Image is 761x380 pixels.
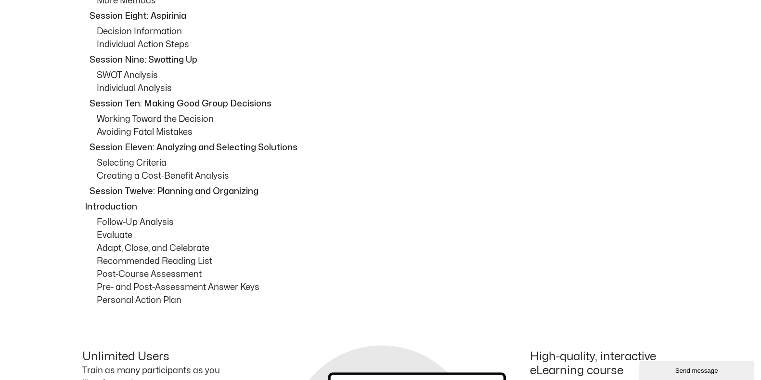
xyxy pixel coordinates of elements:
p: Post-Course Assessment [97,268,679,281]
p: Working Toward the Decision [97,113,679,126]
iframe: chat widget [639,359,756,380]
h4: Unlimited Users [82,350,232,364]
p: Session Nine: Swotting Up [90,53,677,66]
p: Individual Analysis [97,82,679,95]
p: Adapt, Close, and Celebrate [97,242,679,255]
p: SWOT Analysis [97,69,679,82]
p: Follow-Up Analysis [97,216,679,229]
p: Evaluate [97,229,679,242]
p: Creating a Cost-Benefit Analysis [97,170,679,183]
p: Session Twelve: Planning and Organizing [90,185,677,198]
p: Session Ten: Making Good Group Decisions [90,97,677,110]
p: Selecting Criteria [97,157,679,170]
h4: High-quality, interactive eLearning course [530,350,679,378]
p: Pre- and Post-Assessment Answer Keys [97,281,679,294]
p: Session Eight: Aspirinia [90,10,677,23]
p: Decision Information [97,25,679,38]
p: Introduction [85,200,677,213]
p: Individual Action Steps [97,38,679,51]
p: Avoiding Fatal Mistakes [97,126,679,139]
p: Personal Action Plan [97,294,679,307]
p: Session Eleven: Analyzing and Selecting Solutions [90,141,677,154]
p: Recommended Reading List [97,255,679,268]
